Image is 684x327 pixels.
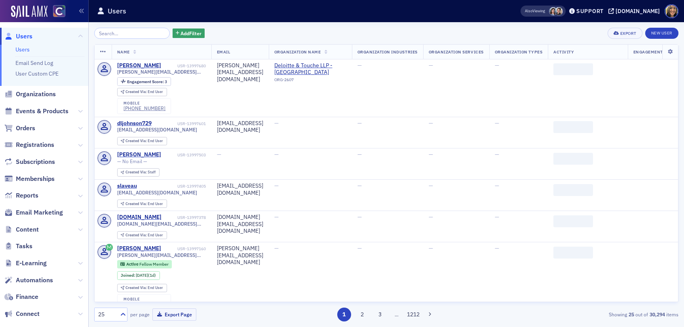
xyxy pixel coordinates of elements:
[553,49,574,55] span: Activity
[4,225,39,234] a: Content
[495,182,499,189] span: —
[4,158,55,166] a: Subscriptions
[98,310,116,319] div: 25
[125,233,163,238] div: End User
[4,175,55,183] a: Memberships
[525,8,532,13] div: Also
[274,245,279,252] span: —
[117,77,171,86] div: Engagement Score: 3
[16,141,54,149] span: Registrations
[108,6,126,16] h1: Users
[125,202,163,206] div: End User
[16,32,32,41] span: Users
[217,120,263,134] div: [EMAIL_ADDRESS][DOMAIN_NAME]
[153,121,206,126] div: USR-13997601
[217,183,263,196] div: [EMAIL_ADDRESS][DOMAIN_NAME]
[117,221,206,227] span: [DOMAIN_NAME][EMAIL_ADDRESS][DOMAIN_NAME]
[117,137,167,145] div: Created Via: End User
[117,200,167,208] div: Created Via: End User
[125,232,148,238] span: Created Via :
[117,158,147,164] span: — No Email —
[117,69,206,75] span: [PERSON_NAME][EMAIL_ADDRESS][DOMAIN_NAME]
[4,259,47,268] a: E-Learning
[117,245,161,252] a: [PERSON_NAME]
[16,242,32,251] span: Tasks
[117,151,161,158] div: [PERSON_NAME]
[117,284,167,292] div: Created Via: End User
[127,79,165,84] span: Engagement Score :
[125,139,163,143] div: End User
[16,208,63,217] span: Email Marketing
[525,8,545,14] span: Viewing
[429,62,433,69] span: —
[608,28,642,39] button: Export
[125,286,163,290] div: End User
[123,301,165,307] div: [PHONE_NUMBER]
[429,213,433,221] span: —
[125,170,156,175] div: Staff
[357,245,362,252] span: —
[429,245,433,252] span: —
[608,8,663,14] button: [DOMAIN_NAME]
[117,120,152,127] a: dljohnson729
[117,88,167,96] div: Created Via: End User
[274,62,346,76] span: Deloitte & Touche LLP - Denver
[357,151,362,158] span: —
[274,213,279,221] span: —
[495,245,499,252] span: —
[489,311,678,318] div: Showing out of items
[180,30,201,37] span: Add Filter
[16,158,55,166] span: Subscriptions
[16,191,38,200] span: Reports
[4,310,40,318] a: Connect
[125,89,148,94] span: Created Via :
[16,310,40,318] span: Connect
[495,151,499,158] span: —
[633,49,678,55] span: Engagement Score
[620,31,636,36] div: Export
[125,285,148,290] span: Created Via :
[15,70,59,77] a: User Custom CPE
[495,120,499,127] span: —
[15,59,53,67] a: Email Send Log
[16,107,68,116] span: Events & Products
[163,215,206,220] div: USR-13997378
[4,90,56,99] a: Organizations
[11,6,47,18] a: SailAMX
[121,273,136,278] span: Joined :
[495,62,499,69] span: —
[53,5,65,17] img: SailAMX
[4,141,54,149] a: Registrations
[126,261,139,267] span: Active
[117,214,161,221] a: [DOMAIN_NAME]
[16,259,47,268] span: E-Learning
[117,231,167,240] div: Created Via: End User
[357,182,362,189] span: —
[125,90,163,94] div: End User
[123,297,165,302] div: mobile
[217,49,230,55] span: Email
[274,77,346,85] div: ORG-2607
[16,293,38,301] span: Finance
[15,46,30,53] a: Users
[125,201,148,206] span: Created Via :
[162,152,206,158] div: USR-13997503
[429,120,433,127] span: —
[138,184,206,189] div: USR-13997405
[627,311,635,318] strong: 25
[553,247,593,259] span: ‌
[217,151,221,158] span: —
[16,124,35,133] span: Orders
[16,175,55,183] span: Memberships
[47,5,65,19] a: View Homepage
[576,8,604,15] div: Support
[4,293,38,301] a: Finance
[117,183,137,190] a: slaveau
[123,105,165,111] div: [PHONE_NUMBER]
[429,151,433,158] span: —
[553,121,593,133] span: ‌
[117,62,161,69] div: [PERSON_NAME]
